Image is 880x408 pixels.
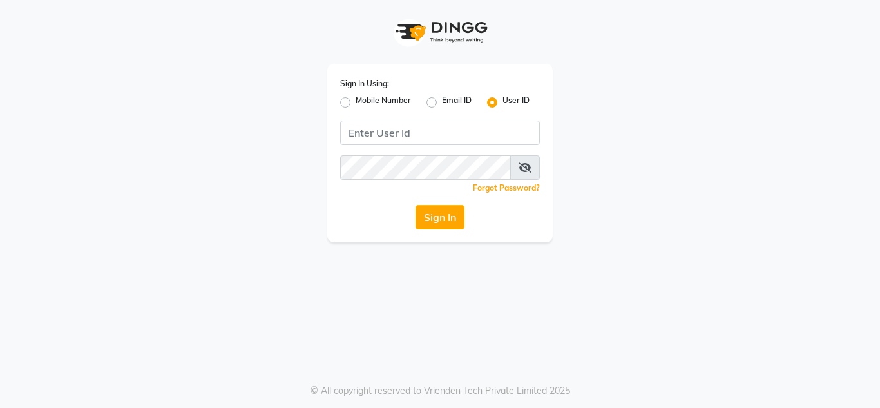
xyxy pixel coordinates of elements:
label: User ID [502,95,530,110]
label: Mobile Number [356,95,411,110]
img: logo1.svg [388,13,492,51]
label: Email ID [442,95,472,110]
label: Sign In Using: [340,78,389,90]
input: Username [340,121,540,145]
a: Forgot Password? [473,183,540,193]
input: Username [340,155,511,180]
button: Sign In [416,205,464,229]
